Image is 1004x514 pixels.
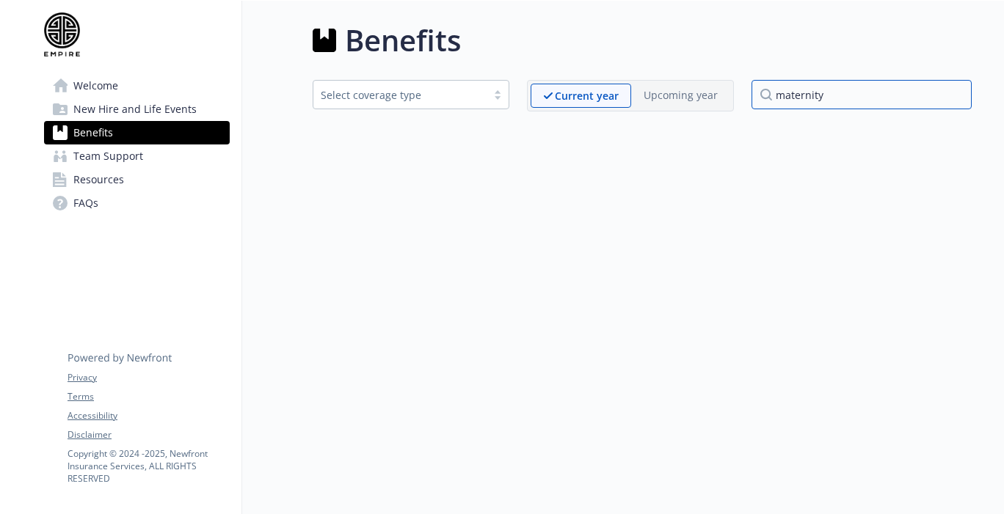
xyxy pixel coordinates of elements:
span: Welcome [73,74,118,98]
span: Resources [73,168,124,191]
span: New Hire and Life Events [73,98,197,121]
p: Current year [555,88,619,103]
span: FAQs [73,191,98,215]
a: Accessibility [68,409,229,422]
a: Terms [68,390,229,403]
p: Upcoming year [644,87,718,103]
span: Upcoming year [631,84,730,108]
span: Team Support [73,144,143,168]
a: Resources [44,168,230,191]
a: Team Support [44,144,230,168]
a: FAQs [44,191,230,215]
p: Copyright © 2024 - 2025 , Newfront Insurance Services, ALL RIGHTS RESERVED [68,447,229,485]
a: Privacy [68,371,229,384]
h1: Benefits [345,18,461,62]
div: Select coverage type [321,87,479,103]
a: New Hire and Life Events [44,98,230,121]
a: Disclaimer [68,428,229,441]
span: Benefits [73,121,113,144]
input: search by carrier, plan name or type [752,80,972,109]
a: Benefits [44,121,230,144]
a: Welcome [44,74,230,98]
